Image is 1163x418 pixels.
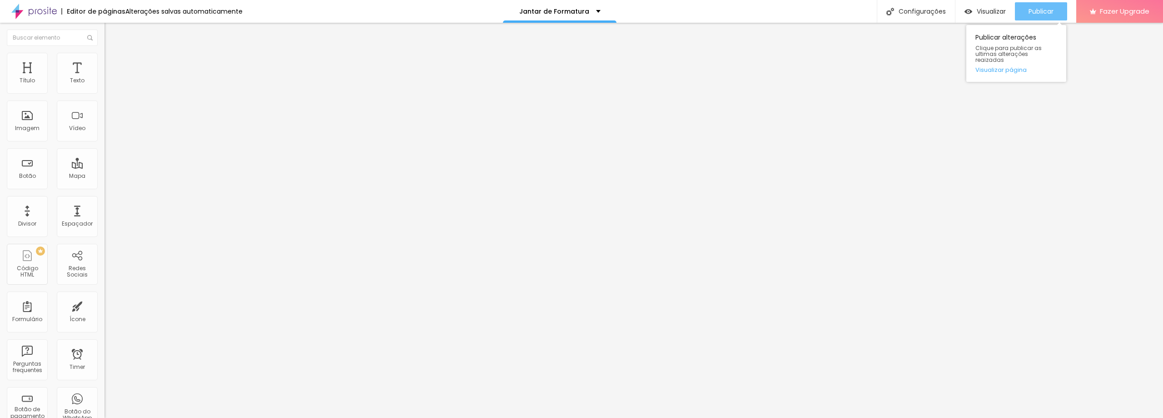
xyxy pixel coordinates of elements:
[59,265,95,278] div: Redes Sociais
[70,316,85,322] div: Ícone
[1015,2,1067,20] button: Publicar
[61,8,125,15] div: Editor de páginas
[125,8,243,15] div: Alterações salvas automaticamente
[977,8,1006,15] span: Visualizar
[7,30,98,46] input: Buscar elemento
[886,8,894,15] img: Icone
[69,173,85,179] div: Mapa
[15,125,40,131] div: Imagem
[9,361,45,374] div: Perguntas frequentes
[519,8,589,15] p: Jantar de Formatura
[12,316,42,322] div: Formulário
[87,35,93,40] img: Icone
[955,2,1015,20] button: Visualizar
[69,125,85,131] div: Vídeo
[104,23,1163,418] iframe: Editor
[966,25,1066,82] div: Publicar alterações
[9,265,45,278] div: Código HTML
[20,77,35,84] div: Título
[70,364,85,370] div: Timer
[62,221,93,227] div: Espaçador
[1100,7,1149,15] span: Fazer Upgrade
[1029,8,1054,15] span: Publicar
[975,67,1057,73] a: Visualizar página
[975,45,1057,63] span: Clique para publicar as ultimas alterações reaizadas
[70,77,84,84] div: Texto
[19,173,36,179] div: Botão
[964,8,972,15] img: view-1.svg
[18,221,36,227] div: Divisor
